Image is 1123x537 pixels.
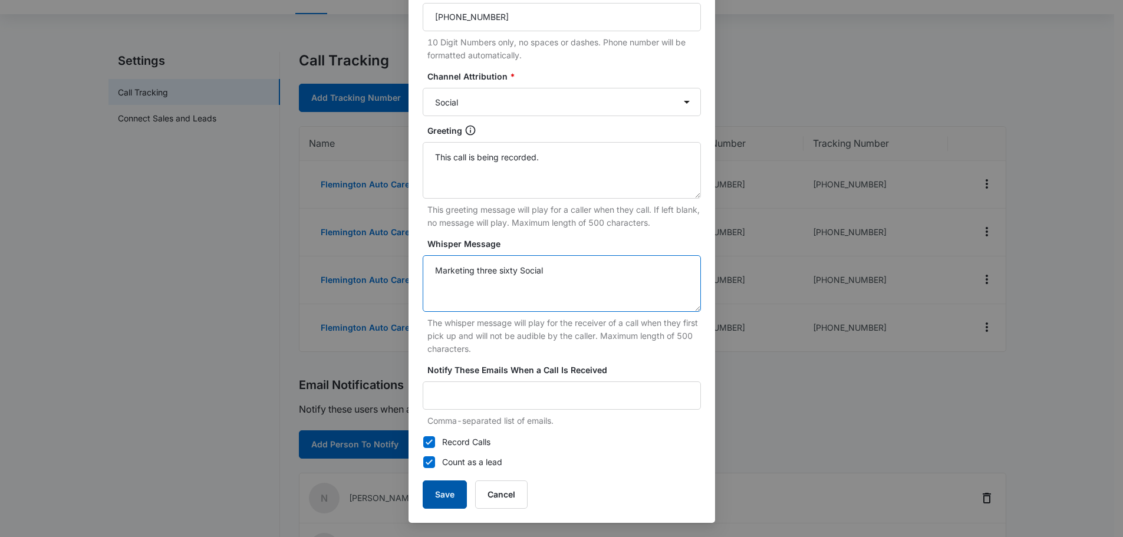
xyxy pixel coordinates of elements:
[427,364,706,377] label: Notify These Emails When a Call Is Received
[423,480,467,509] button: Save
[427,238,706,251] label: Whisper Message
[427,70,706,83] label: Channel Attribution
[423,142,701,199] textarea: This call is being recorded.
[427,317,701,355] p: The whisper message will play for the receiver of a call when they first pick up and will not be ...
[423,436,701,449] label: Record Calls
[423,255,701,312] textarea: Marketing three sixty Social
[427,124,462,137] p: Greeting
[423,456,701,469] label: Count as a lead
[427,36,701,62] p: 10 Digit Numbers only, no spaces or dashes. Phone number will be formatted automatically.
[475,480,528,509] button: Cancel
[427,203,701,229] p: This greeting message will play for a caller when they call. If left blank, no message will play....
[427,414,701,427] p: Comma-separated list of emails.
